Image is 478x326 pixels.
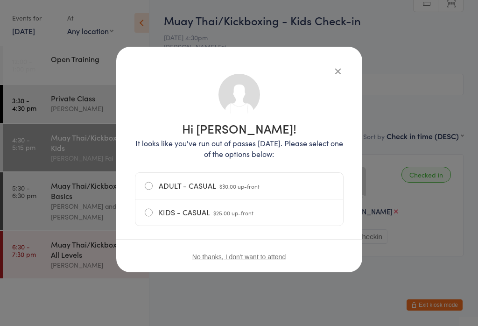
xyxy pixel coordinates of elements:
[218,73,261,116] img: no_photo.png
[135,122,344,135] h1: Hi [PERSON_NAME]!
[145,173,334,199] label: ADULT - CASUAL
[192,253,286,261] button: No thanks, I don't want to attend
[135,138,344,159] p: It looks like you've run out of passes [DATE]. Please select one of the options below:
[145,199,334,226] label: KIDS - CASUAL
[219,182,260,190] span: $30.00 up-front
[213,209,253,217] span: $25.00 up-front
